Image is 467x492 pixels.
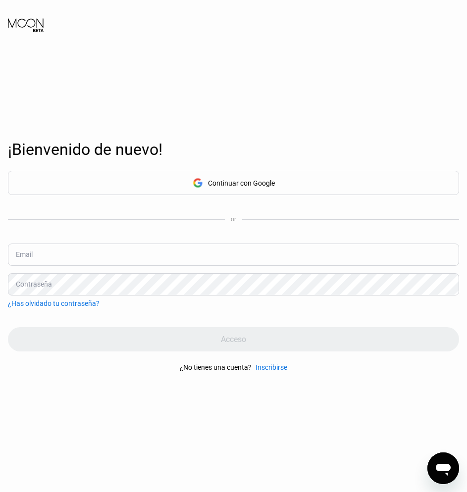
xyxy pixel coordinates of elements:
iframe: Botón para iniciar la ventana de mensajería [427,452,459,484]
div: ¿Has olvidado tu contraseña? [8,299,100,307]
div: Email [16,250,33,258]
div: or [231,216,236,223]
div: Contraseña [16,280,52,288]
div: Continuar con Google [8,171,459,195]
div: Inscribirse [256,363,287,371]
div: Inscribirse [252,363,287,371]
div: ¿No tienes una cuenta? [180,363,252,371]
div: ¡Bienvenido de nuevo! [8,140,459,159]
div: Continuar con Google [208,179,275,187]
